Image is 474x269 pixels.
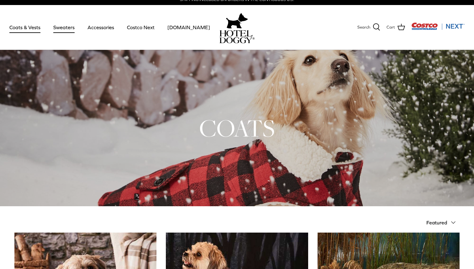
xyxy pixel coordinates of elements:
a: Coats & Vests [4,17,46,38]
button: Featured [426,216,460,229]
a: Search [357,23,380,31]
a: [DOMAIN_NAME] [162,17,216,38]
a: Accessories [82,17,120,38]
a: hoteldoggy.com hoteldoggycom [219,11,255,43]
a: Sweaters [48,17,80,38]
a: Costco Next [121,17,160,38]
h1: COATS [14,113,460,143]
img: hoteldoggycom [219,30,255,43]
span: Cart [387,24,395,31]
a: Visit Costco Next [411,26,465,31]
img: hoteldoggy.com [226,11,248,30]
img: Costco Next [411,22,465,30]
span: Featured [426,220,447,225]
a: Cart [387,23,405,31]
span: Search [357,24,370,31]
